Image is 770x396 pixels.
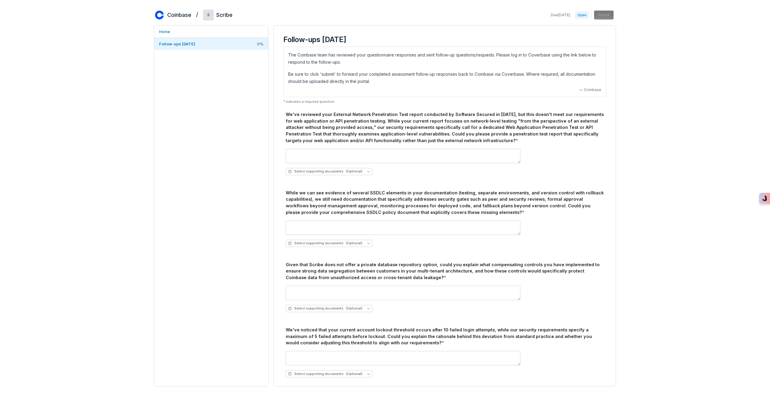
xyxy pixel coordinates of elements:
[579,87,583,92] span: —
[346,306,362,311] span: (Optional)
[551,13,570,17] span: Due [DATE]
[584,87,601,92] span: Coinbase
[154,26,268,38] a: Home
[288,372,362,376] span: Select supporting documents
[346,241,362,245] span: (Optional)
[288,169,362,174] span: Select supporting documents
[288,71,601,85] p: Be sure to click 'submit' to forward your completed assessment follow-up responses back to Coinba...
[196,10,198,19] h2: /
[346,372,362,376] span: (Optional)
[283,35,606,44] h3: Follow-ups [DATE]
[286,190,604,216] div: While we can see evidence of several SSDLC elements in your documentation (testing, separate envi...
[167,11,191,19] h2: Coinbase
[288,51,601,66] p: The Coinbase team has reviewed your questionnaire responses and sent follow-up questions/requests...
[216,11,233,19] h2: Scribe
[257,41,263,47] span: 0 %
[288,306,362,311] span: Select supporting documents
[154,38,268,50] a: Follow-ups [DATE]0%
[288,241,362,245] span: Select supporting documents
[283,99,606,104] p: * indicates a required question
[346,169,362,174] span: (Optional)
[286,111,604,144] div: We've reviewed your External Network Penetration Test report conducted by Software Secured in [DA...
[286,327,604,346] div: We've noticed that your current account lockout threshold occurs after 10 failed login attempts, ...
[575,11,589,19] span: Open
[159,41,195,46] span: Follow-ups [DATE]
[286,261,604,281] div: Given that Scribe does not offer a private database repository option, could you explain what com...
